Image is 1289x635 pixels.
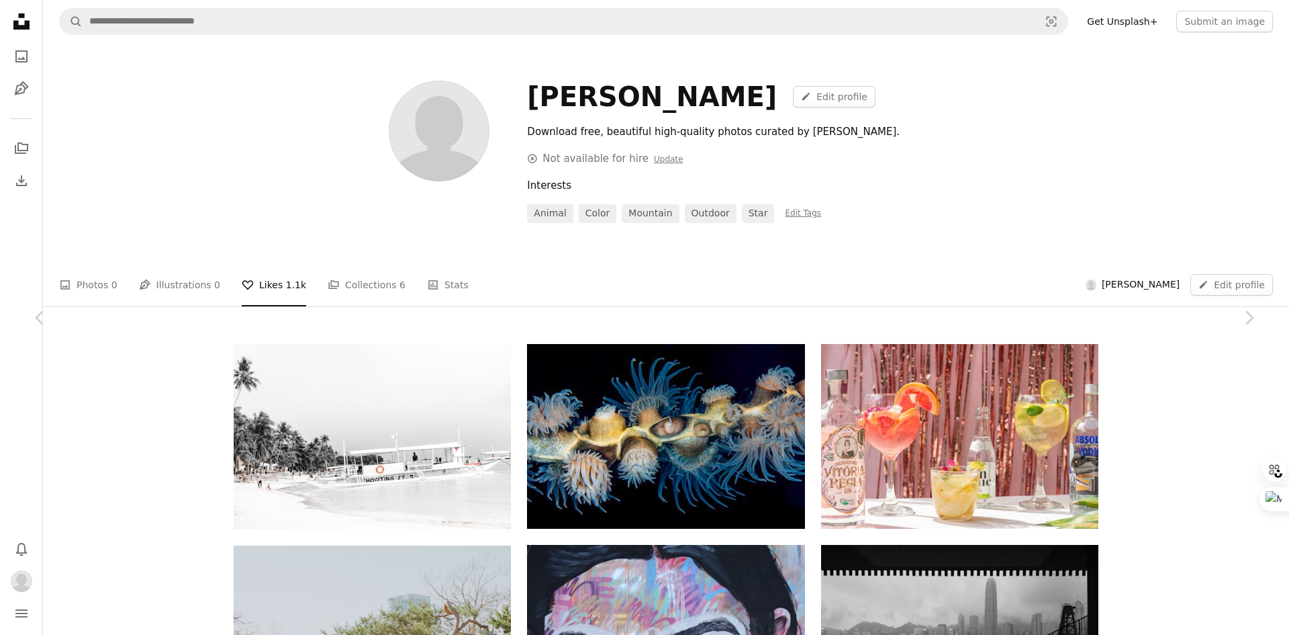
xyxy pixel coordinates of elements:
[1086,280,1096,290] img: Avatar of user Ivo Vreeburg
[59,8,1068,35] form: Find visuals sitewide
[60,9,83,34] button: Search Unsplash
[11,570,32,592] img: Avatar of user Ivo Vreeburg
[527,177,1098,194] div: Interests
[579,204,617,223] a: color
[1190,274,1273,296] a: Edit profile
[527,430,804,442] a: A group of sea anemones on a black background
[8,135,35,162] a: Collections
[785,208,821,219] a: Edit Tags
[742,204,775,223] a: star
[527,124,926,140] div: Download free, beautiful high-quality photos curated by [PERSON_NAME].
[821,344,1098,529] img: a table topped with glasses filled with different types of drinks
[527,81,777,113] div: [PERSON_NAME]
[234,431,511,443] a: white boat near seashore
[1176,11,1273,32] button: Submit an image
[527,204,573,223] a: animal
[234,344,511,530] img: white boat near seashore
[399,278,405,292] span: 6
[427,263,469,306] a: Stats
[214,278,220,292] span: 0
[8,600,35,627] button: Menu
[527,151,683,167] div: Not available for hire
[1035,9,1067,34] button: Visual search
[8,568,35,595] button: Profile
[8,167,35,194] a: Download History
[8,536,35,562] button: Notifications
[328,263,405,306] a: Collections 6
[59,263,117,306] a: Photos 0
[1208,253,1289,382] a: Next
[389,81,489,181] img: Avatar of user Ivo Vreeburg
[111,278,117,292] span: 0
[8,75,35,102] a: Illustrations
[785,208,821,218] span: Edit Tags
[793,86,875,108] a: Edit profile
[622,204,679,223] a: mountain
[654,155,683,164] a: Update
[821,430,1098,442] a: a table topped with glasses filled with different types of drinks
[685,204,736,223] a: outdoor
[527,344,804,529] img: A group of sea anemones on a black background
[1079,11,1165,32] a: Get Unsplash+
[1102,278,1180,292] span: [PERSON_NAME]
[8,43,35,70] a: Photos
[139,263,220,306] a: Illustrations 0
